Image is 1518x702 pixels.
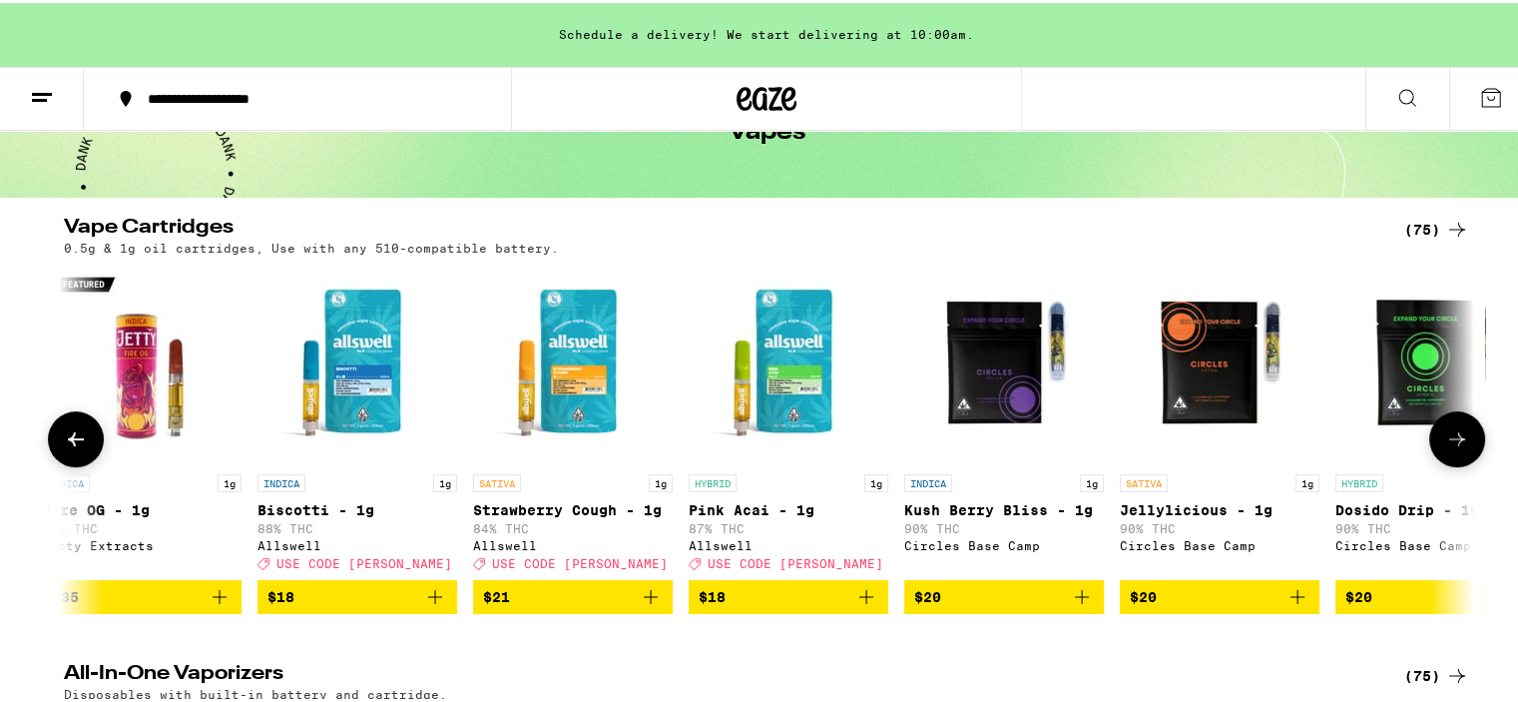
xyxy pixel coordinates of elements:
[1080,471,1104,489] p: 1g
[257,262,457,461] img: Allswell - Biscotti - 1g
[257,262,457,577] a: Open page for Biscotti - 1g from Allswell
[904,519,1104,532] p: 90% THC
[64,685,447,698] p: Disposables with built-in battery and cartridge.
[276,554,452,567] span: USE CODE [PERSON_NAME]
[689,471,737,489] p: HYBRID
[64,661,1371,685] h2: All-In-One Vaporizers
[42,536,242,549] div: Jetty Extracts
[1120,577,1319,611] button: Add to bag
[42,577,242,611] button: Add to bag
[257,536,457,549] div: Allswell
[257,577,457,611] button: Add to bag
[1120,471,1168,489] p: SATIVA
[42,499,242,515] p: Fire OG - 1g
[1295,471,1319,489] p: 1g
[473,262,673,461] img: Allswell - Strawberry Cough - 1g
[1120,499,1319,515] p: Jellylicious - 1g
[649,471,673,489] p: 1g
[52,586,79,602] span: $35
[473,471,521,489] p: SATIVA
[1404,661,1469,685] a: (75)
[1120,519,1319,532] p: 90% THC
[257,499,457,515] p: Biscotti - 1g
[708,554,883,567] span: USE CODE [PERSON_NAME]
[42,262,242,577] a: Open page for Fire OG - 1g from Jetty Extracts
[12,14,144,30] span: Hi. Need any help?
[1120,262,1319,577] a: Open page for Jellylicious - 1g from Circles Base Camp
[473,577,673,611] button: Add to bag
[689,577,888,611] button: Add to bag
[42,519,242,532] p: 83% THC
[218,471,242,489] p: 1g
[904,262,1104,461] img: Circles Base Camp - Kush Berry Bliss - 1g
[689,499,888,515] p: Pink Acai - 1g
[904,536,1104,549] div: Circles Base Camp
[64,215,1371,239] h2: Vape Cartridges
[1120,536,1319,549] div: Circles Base Camp
[1335,471,1383,489] p: HYBRID
[473,519,673,532] p: 84% THC
[483,586,510,602] span: $21
[904,471,952,489] p: INDICA
[257,471,305,489] p: INDICA
[257,519,457,532] p: 88% THC
[473,536,673,549] div: Allswell
[904,499,1104,515] p: Kush Berry Bliss - 1g
[42,262,242,461] img: Jetty Extracts - Fire OG - 1g
[473,262,673,577] a: Open page for Strawberry Cough - 1g from Allswell
[42,471,90,489] p: INDICA
[699,586,726,602] span: $18
[904,577,1104,611] button: Add to bag
[64,239,559,252] p: 0.5g & 1g oil cartridges, Use with any 510-compatible battery.
[904,262,1104,577] a: Open page for Kush Berry Bliss - 1g from Circles Base Camp
[914,586,941,602] span: $20
[1404,215,1469,239] a: (75)
[1345,586,1372,602] span: $20
[1130,586,1157,602] span: $20
[864,471,888,489] p: 1g
[689,536,888,549] div: Allswell
[433,471,457,489] p: 1g
[689,262,888,577] a: Open page for Pink Acai - 1g from Allswell
[492,554,668,567] span: USE CODE [PERSON_NAME]
[689,262,888,461] img: Allswell - Pink Acai - 1g
[1120,262,1319,461] img: Circles Base Camp - Jellylicious - 1g
[689,519,888,532] p: 87% THC
[473,499,673,515] p: Strawberry Cough - 1g
[729,118,805,142] h1: Vapes
[267,586,294,602] span: $18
